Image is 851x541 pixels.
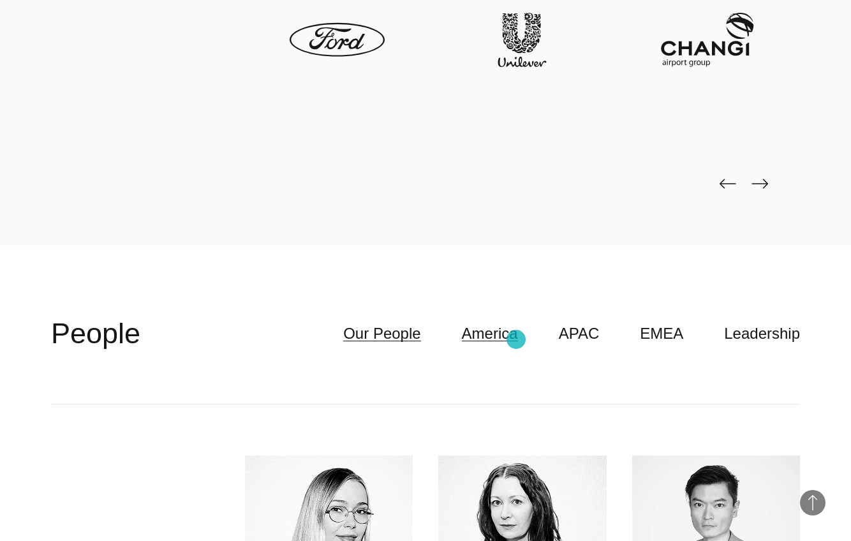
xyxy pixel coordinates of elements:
[724,322,800,346] a: Leadership
[800,490,825,515] button: Back to Top
[475,13,570,67] img: Unilever
[720,179,736,189] img: page-back-black.png
[751,179,768,189] img: page-next-black.png
[343,322,420,346] a: Our People
[660,13,755,67] img: Changi
[462,322,518,346] a: America
[640,322,683,346] a: EMEA
[559,322,600,346] a: APAC
[290,13,385,67] img: Ford
[51,315,140,353] h2: People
